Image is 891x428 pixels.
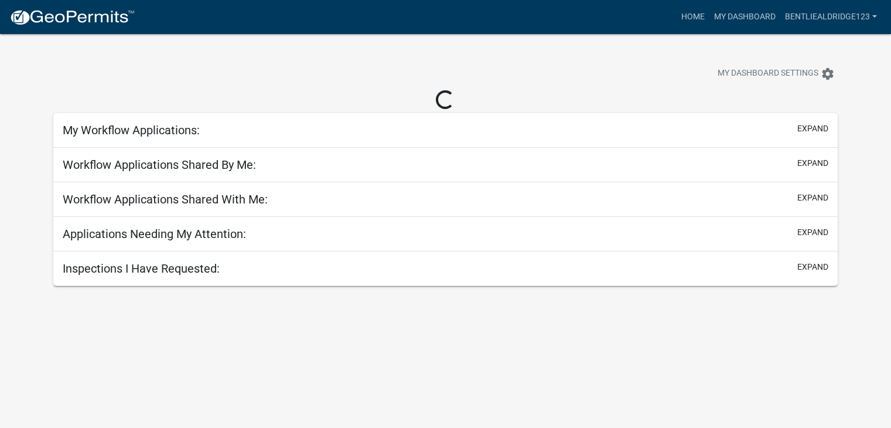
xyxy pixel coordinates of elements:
h5: Workflow Applications Shared By Me: [63,158,256,172]
span: My Dashboard Settings [718,67,818,81]
a: My Dashboard [709,6,780,28]
h5: Workflow Applications Shared With Me: [63,192,268,206]
i: settings [821,67,835,81]
h5: My Workflow Applications: [63,123,200,137]
button: expand [797,157,828,169]
button: expand [797,192,828,204]
a: bentliealdridge123 [780,6,882,28]
h5: Inspections I Have Requested: [63,261,220,276]
button: My Dashboard Settingssettings [708,62,844,85]
h5: Applications Needing My Attention: [63,227,246,241]
a: Home [677,6,709,28]
button: expand [797,123,828,135]
button: expand [797,226,828,239]
button: expand [797,261,828,273]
